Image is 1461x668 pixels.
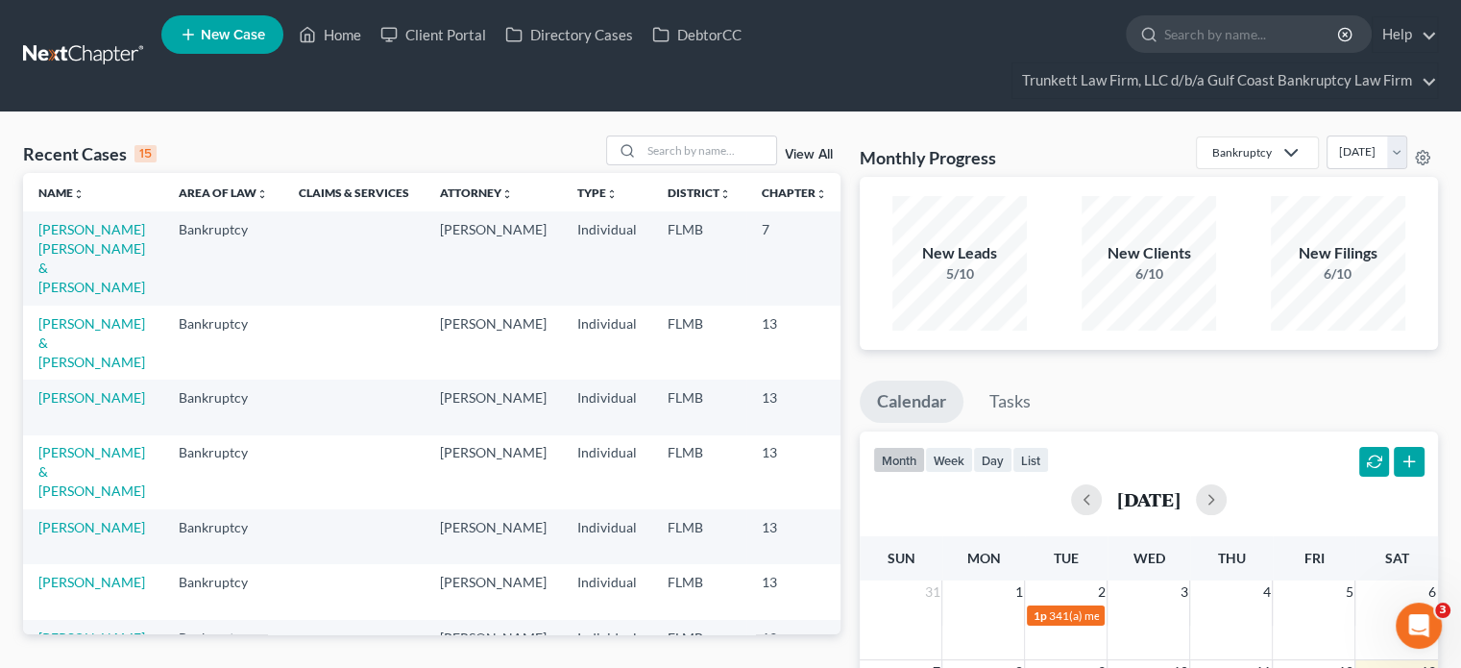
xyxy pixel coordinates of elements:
td: Individual [562,564,652,619]
div: Recent Cases [23,142,157,165]
td: [PERSON_NAME] [425,435,562,509]
h3: Monthly Progress [860,146,996,169]
td: Bankruptcy [163,564,283,619]
span: 5 [1343,581,1354,604]
td: 13 [746,306,842,380]
a: Typeunfold_more [577,186,618,200]
a: View All [785,148,833,161]
td: FLMB [652,509,746,564]
input: Search by name... [1164,16,1340,52]
td: Individual [562,380,652,434]
a: [PERSON_NAME] & [PERSON_NAME] [38,315,145,370]
span: Tue [1054,550,1079,566]
td: [PERSON_NAME] [425,564,562,619]
div: New Leads [892,242,1027,264]
td: Bankruptcy [163,435,283,509]
div: New Clients [1082,242,1216,264]
td: [PERSON_NAME] [425,509,562,564]
div: New Filings [1271,242,1405,264]
i: unfold_more [719,188,731,200]
div: 6/10 [1082,264,1216,284]
td: Bankruptcy [163,380,283,434]
span: 1 [1012,581,1024,604]
span: 341(a) meeting for [PERSON_NAME] & [PERSON_NAME] [1048,608,1335,623]
td: FLMB [652,380,746,434]
td: Individual [562,435,652,509]
td: [PERSON_NAME] [425,211,562,305]
a: Attorneyunfold_more [440,186,513,200]
a: Tasks [972,381,1048,423]
div: Bankruptcy [1212,144,1272,161]
a: Trunkett Law Firm, LLC d/b/a Gulf Coast Bankruptcy Law Firm [1012,63,1437,98]
h2: [DATE] [1117,489,1181,509]
td: Individual [562,211,652,305]
button: list [1012,447,1049,473]
td: 13 [746,435,842,509]
a: Districtunfold_more [668,186,731,200]
td: Individual [562,306,652,380]
span: 3 [1178,581,1189,604]
span: Sat [1384,550,1408,566]
a: Area of Lawunfold_more [179,186,268,200]
td: [PERSON_NAME] [425,306,562,380]
a: DebtorCC [643,17,751,52]
i: unfold_more [501,188,513,200]
td: [PERSON_NAME] [425,380,562,434]
div: 5/10 [892,264,1027,284]
a: [PERSON_NAME] [38,389,145,406]
a: [PERSON_NAME] [38,630,145,646]
button: week [925,447,973,473]
span: 4 [1260,581,1272,604]
div: 15 [134,145,157,162]
a: [PERSON_NAME] & [PERSON_NAME] [38,444,145,499]
td: 13 [746,564,842,619]
td: 7 [746,211,842,305]
span: 2 [1095,581,1107,604]
a: Client Portal [371,17,496,52]
span: New Case [201,28,265,42]
td: FLMB [652,211,746,305]
a: Nameunfold_more [38,186,85,200]
td: Bankruptcy [163,211,283,305]
a: [PERSON_NAME] [38,519,145,535]
td: FLMB [652,564,746,619]
a: Chapterunfold_more [762,186,827,200]
th: Claims & Services [283,173,425,211]
td: 13 [746,380,842,434]
a: Directory Cases [496,17,643,52]
i: unfold_more [256,188,268,200]
a: Calendar [860,381,963,423]
a: [PERSON_NAME] [PERSON_NAME] & [PERSON_NAME] [38,221,145,295]
td: FLMB [652,306,746,380]
td: FLMB [652,435,746,509]
span: 6 [1426,581,1438,604]
input: Search by name... [642,136,776,164]
span: 3 [1435,603,1450,618]
td: 13 [746,509,842,564]
i: unfold_more [816,188,827,200]
a: [PERSON_NAME] [38,574,145,590]
a: Help [1373,17,1437,52]
a: Home [289,17,371,52]
div: 6/10 [1271,264,1405,284]
span: 31 [922,581,941,604]
span: Mon [966,550,1000,566]
span: Thu [1217,550,1245,566]
button: day [973,447,1012,473]
iframe: Intercom live chat [1396,603,1442,649]
i: unfold_more [606,188,618,200]
td: Bankruptcy [163,509,283,564]
td: Bankruptcy [163,306,283,380]
i: unfold_more [73,188,85,200]
span: 1p [1033,608,1046,623]
td: Individual [562,509,652,564]
span: Wed [1132,550,1164,566]
button: month [873,447,925,473]
span: Fri [1303,550,1324,566]
span: Sun [887,550,914,566]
